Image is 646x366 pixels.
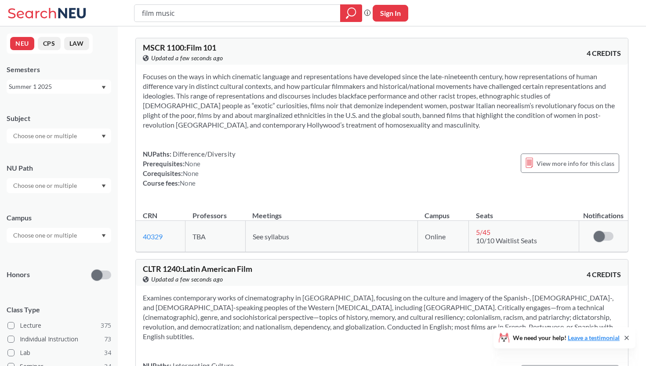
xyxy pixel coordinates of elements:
[340,4,362,22] div: magnifying glass
[143,211,157,220] div: CRN
[9,131,83,141] input: Choose one or multiple
[476,228,490,236] span: 5 / 45
[185,221,246,252] td: TBA
[102,184,106,188] svg: Dropdown arrow
[7,65,111,74] div: Semesters
[373,5,408,22] button: Sign In
[9,230,83,241] input: Choose one or multiple
[7,305,111,315] span: Class Type
[7,347,111,359] label: Lab
[10,37,34,50] button: NEU
[38,37,61,50] button: CPS
[9,82,101,91] div: Summer 1 2025
[101,321,111,330] span: 375
[143,232,163,241] a: 40329
[537,158,614,169] span: View more info for this class
[7,213,111,223] div: Campus
[417,221,468,252] td: Online
[104,348,111,358] span: 34
[102,135,106,138] svg: Dropdown arrow
[143,149,236,188] div: NUPaths: Prerequisites: Corequisites: Course fees:
[185,202,246,221] th: Professors
[151,274,223,284] span: Updated a few seconds ago
[64,37,89,50] button: LAW
[185,160,200,168] span: None
[245,202,417,221] th: Meetings
[568,334,620,341] a: Leave a testimonial
[9,180,83,191] input: Choose one or multiple
[417,202,468,221] th: Campus
[143,43,216,52] span: MSCR 1100 : Film 101
[102,86,106,89] svg: Dropdown arrow
[102,234,106,238] svg: Dropdown arrow
[587,270,621,279] span: 4 CREDITS
[513,335,620,341] span: We need your help!
[7,163,111,173] div: NU Path
[7,178,111,193] div: Dropdown arrow
[180,179,196,187] span: None
[7,228,111,243] div: Dropdown arrow
[104,334,111,344] span: 73
[253,232,289,241] span: See syllabus
[7,128,111,143] div: Dropdown arrow
[7,113,111,123] div: Subject
[7,80,111,94] div: Summer 1 2025Dropdown arrow
[151,53,223,63] span: Updated a few seconds ago
[476,236,537,245] span: 10/10 Waitlist Seats
[579,202,628,221] th: Notifications
[141,6,334,21] input: Class, professor, course number, "phrase"
[7,333,111,345] label: Individual Instruction
[469,202,579,221] th: Seats
[183,169,199,177] span: None
[143,264,252,274] span: CLTR 1240 : Latin American Film
[587,48,621,58] span: 4 CREDITS
[7,270,30,280] p: Honors
[7,320,111,331] label: Lecture
[143,293,621,341] section: Examines contemporary works of cinematography in [GEOGRAPHIC_DATA], focusing on the culture and i...
[171,150,236,158] span: Difference/Diversity
[346,7,356,19] svg: magnifying glass
[143,72,621,130] section: Focuses on the ways in which cinematic language and representations have developed since the late...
